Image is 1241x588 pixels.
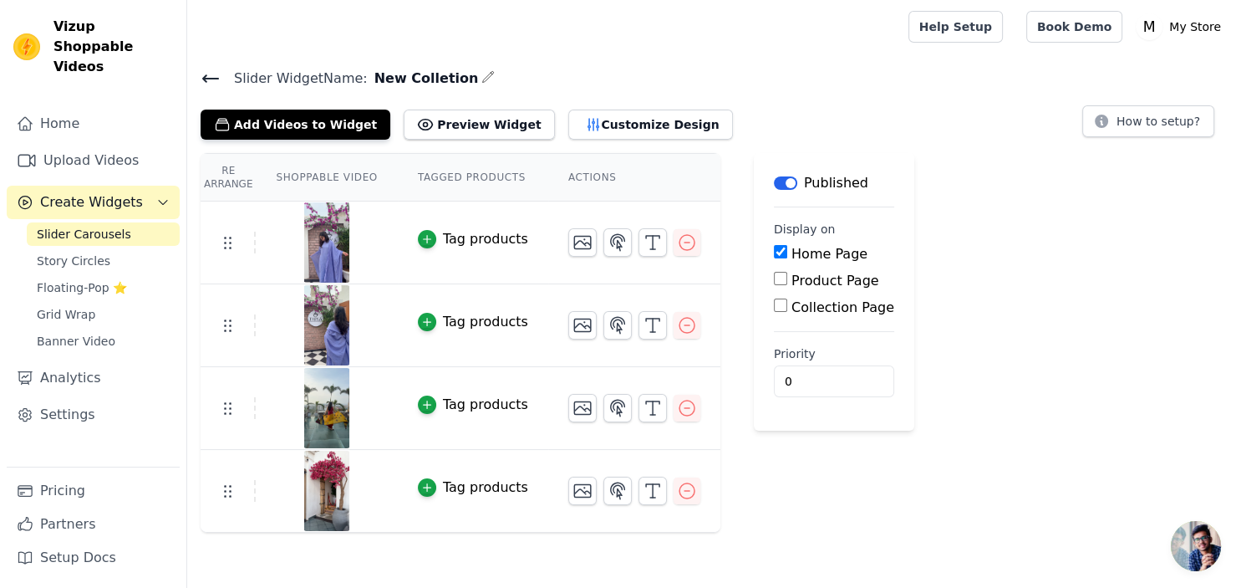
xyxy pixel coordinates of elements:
button: Change Thumbnail [568,228,597,257]
span: New Colletion [368,69,479,89]
div: Tag products [443,229,528,249]
label: Priority [774,345,894,362]
span: Slider Widget Name: [221,69,368,89]
button: Create Widgets [7,186,180,219]
a: Slider Carousels [27,222,180,246]
span: Grid Wrap [37,306,95,323]
a: Grid Wrap [27,303,180,326]
a: Upload Videos [7,144,180,177]
img: tn-ac3d1548221c4694b5fb03a854c212fa.png [303,368,350,448]
button: Tag products [418,312,528,332]
a: Help Setup [908,11,1003,43]
a: Setup Docs [7,541,180,575]
th: Tagged Products [398,154,548,202]
legend: Display on [774,221,836,238]
label: Product Page [791,273,879,289]
th: Shoppable Video [256,154,397,202]
img: tn-b4801a8ed9f64648b22be122aedf785b.png [303,285,350,366]
a: How to setup? [1082,117,1214,133]
button: How to setup? [1082,105,1214,137]
div: Tag products [443,312,528,332]
button: Add Videos to Widget [201,110,390,140]
span: Slider Carousels [37,226,131,243]
button: Tag products [418,478,528,498]
a: Pricing [7,474,180,508]
span: Create Widgets [40,192,143,212]
button: Change Thumbnail [568,311,597,340]
span: Banner Video [37,333,115,350]
a: Analytics [7,361,180,395]
th: Actions [548,154,720,202]
span: Story Circles [37,253,110,269]
span: Vizup Shoppable Videos [53,17,173,77]
a: Book Demo [1026,11,1122,43]
div: Tag products [443,478,528,498]
a: Home [7,107,180,141]
label: Home Page [791,246,867,262]
div: Edit Name [481,67,495,89]
img: tn-312d9943946a4bce8f767b38bad7b557.png [303,202,350,283]
img: tn-30d0c906f12f43649e6d8f0dca361acb.png [303,451,350,531]
a: Open chat [1171,521,1221,571]
button: Change Thumbnail [568,394,597,422]
button: Customize Design [568,110,733,140]
text: M [1143,18,1156,35]
button: Tag products [418,229,528,249]
span: Floating-Pop ⭐ [37,279,127,296]
img: Vizup [13,33,40,60]
button: Preview Widget [404,110,554,140]
label: Collection Page [791,299,894,315]
p: My Store [1162,12,1228,42]
p: Published [804,173,868,193]
a: Banner Video [27,330,180,353]
button: Change Thumbnail [568,477,597,505]
button: M My Store [1136,12,1228,42]
div: Tag products [443,395,528,415]
a: Story Circles [27,249,180,273]
th: Re Arrange [201,154,256,202]
a: Floating-Pop ⭐ [27,276,180,299]
button: Tag products [418,395,528,415]
a: Partners [7,508,180,541]
a: Settings [7,398,180,432]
